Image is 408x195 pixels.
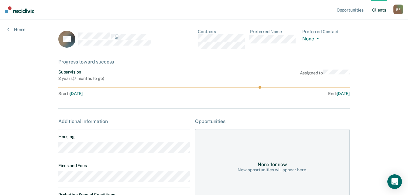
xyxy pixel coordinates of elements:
dt: Fines and Fees [58,163,190,168]
a: Home [7,27,26,32]
div: Start : [58,91,204,96]
dt: Housing [58,134,190,139]
dt: Preferred Contact [302,29,350,34]
div: 2 years ( 7 months to go ) [58,76,104,81]
span: [DATE] [70,91,83,96]
div: End : [207,91,350,96]
span: [DATE] [337,91,350,96]
div: None for now [258,162,287,167]
div: Progress toward success [58,59,350,65]
div: New opportunities will appear here. [238,167,307,173]
button: None [302,36,321,43]
dt: Preferred Name [250,29,297,34]
div: Supervision [58,70,104,75]
button: RF [393,5,403,14]
div: R F [393,5,403,14]
div: Additional information [58,118,190,124]
dt: Contacts [198,29,245,34]
div: Assigned to [300,70,350,81]
div: Opportunities [195,118,350,124]
img: Recidiviz [5,6,34,13]
div: Open Intercom Messenger [387,174,402,189]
